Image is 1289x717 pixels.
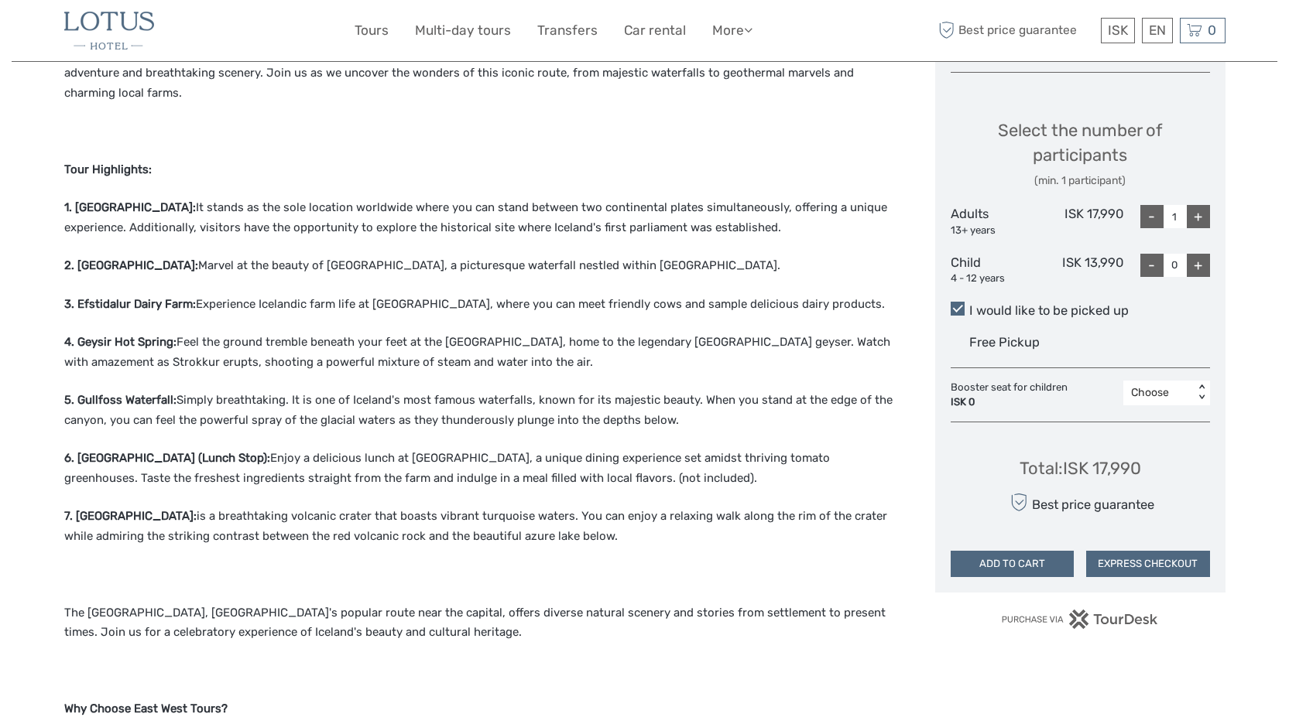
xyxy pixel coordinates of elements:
[951,271,1037,286] div: 4 - 12 years
[64,391,903,430] p: Simply breathtaking. It is one of Iceland's most famous waterfalls, known for its majestic beauty...
[951,551,1075,577] button: ADD TO CART
[712,19,752,42] a: More
[64,295,903,315] p: Experience Icelandic farm life at [GEOGRAPHIC_DATA], where you can meet friendly cows and sample ...
[935,18,1097,43] span: Best price guarantee
[1131,385,1186,401] div: Choose
[951,302,1210,320] label: I would like to be picked up
[951,395,1068,410] div: ISK 0
[1020,456,1141,480] div: Total : ISK 17,990
[64,449,903,488] p: Enjoy a delicious lunch at [GEOGRAPHIC_DATA], a unique dining experience set amidst thriving toma...
[64,44,903,104] p: Come with us and embark on an unforgettable adventure through Iceland's breathtaking [GEOGRAPHIC_...
[1108,22,1128,38] span: ISK
[178,24,197,43] button: Open LiveChat chat widget
[64,393,177,407] strong: 5. Gullfoss Waterfall:
[951,224,1037,238] div: 13+ years
[64,297,196,311] strong: 3. Efstidalur Dairy Farm:
[1140,254,1164,277] div: -
[64,198,903,237] p: It stands as the sole location worldwide where you can stand between two continental plates simul...
[1142,18,1173,43] div: EN
[1205,22,1219,38] span: 0
[1187,254,1210,277] div: +
[951,381,1075,410] div: Booster seat for children
[951,118,1210,189] div: Select the number of participants
[64,256,903,276] p: Marvel at the beauty of [GEOGRAPHIC_DATA], a picturesque waterfall nestled within [GEOGRAPHIC_DATA].
[415,19,511,42] a: Multi-day tours
[64,200,196,214] strong: 1. [GEOGRAPHIC_DATA]:
[1001,609,1158,629] img: PurchaseViaTourDesk.png
[951,205,1037,237] div: Adults
[64,162,152,176] strong: Tour Highlights:
[951,254,1037,286] div: Child
[64,603,903,643] p: The [GEOGRAPHIC_DATA], [GEOGRAPHIC_DATA]'s popular route near the capital, offers diverse natural...
[1037,205,1123,237] div: ISK 17,990
[1037,254,1123,286] div: ISK 13,990
[951,173,1210,189] div: (min. 1 participant)
[1140,205,1164,228] div: -
[64,335,177,349] strong: 4. Geysir Hot Spring:
[355,19,389,42] a: Tours
[624,19,686,42] a: Car rental
[22,27,175,39] p: We're away right now. Please check back later!
[64,451,270,465] strong: 6. [GEOGRAPHIC_DATA] (Lunch Stop):
[1195,384,1208,401] div: < >
[1187,205,1210,228] div: +
[64,509,197,523] strong: 7. [GEOGRAPHIC_DATA]:
[64,702,228,715] strong: Why Choose East West Tours?
[969,335,1040,350] span: Free Pickup
[537,19,598,42] a: Transfers
[64,12,154,50] img: 40-5dc62ba0-bbfb-450f-bd65-f0e2175b1aef_logo_small.jpg
[1006,489,1154,516] div: Best price guarantee
[1086,551,1210,577] button: EXPRESS CHECKOUT
[64,258,198,272] strong: 2. [GEOGRAPHIC_DATA]:
[64,333,903,372] p: Feel the ground tremble beneath your feet at the [GEOGRAPHIC_DATA], home to the legendary [GEOGRA...
[64,507,903,546] p: is a breathtaking volcanic crater that boasts vibrant turquoise waters. You can enjoy a relaxing ...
